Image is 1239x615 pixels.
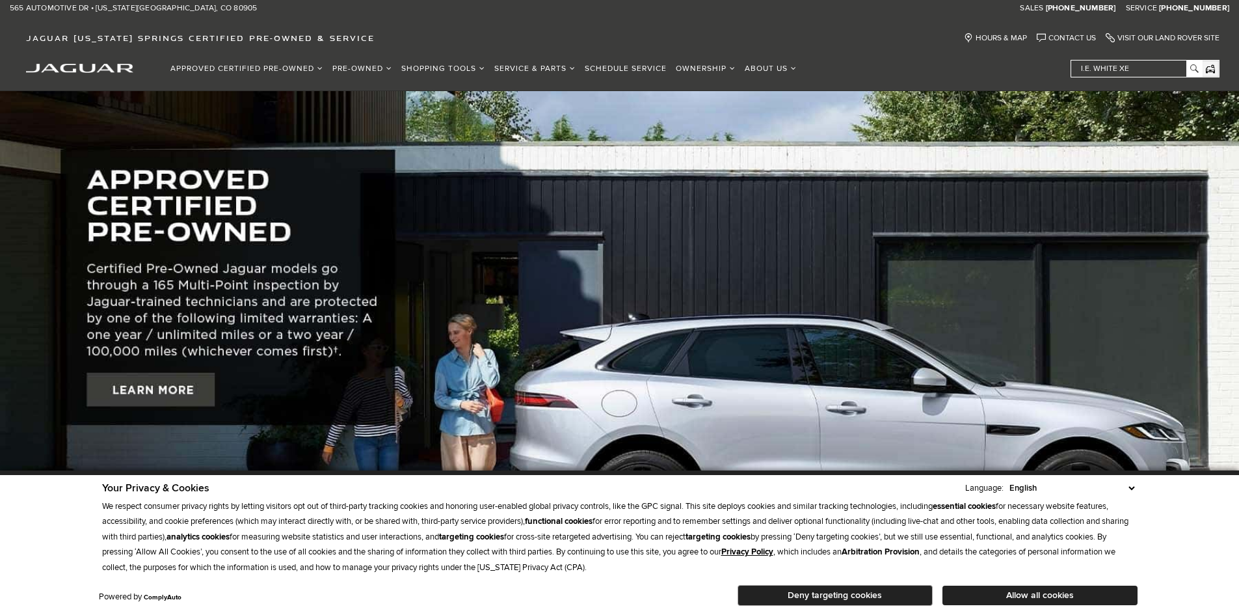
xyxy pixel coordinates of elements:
strong: essential cookies [933,501,996,512]
strong: analytics cookies [167,532,230,542]
select: Language Select [1006,482,1138,495]
div: Language: [965,484,1004,493]
a: ComplyAuto [144,594,181,601]
a: [PHONE_NUMBER] [1046,3,1116,14]
input: i.e. White XE [1071,61,1201,77]
a: Pre-Owned [328,57,397,80]
strong: targeting cookies [686,532,751,542]
a: Service & Parts [490,57,580,80]
a: Shopping Tools [397,57,490,80]
img: Jaguar [26,64,133,73]
a: jaguar [26,62,133,73]
a: Contact Us [1037,33,1096,43]
a: About Us [740,57,801,80]
span: Your Privacy & Cookies [102,482,209,495]
button: Deny targeting cookies [738,585,933,606]
a: [PHONE_NUMBER] [1159,3,1229,14]
span: Jaguar [US_STATE] Springs Certified Pre-Owned & Service [26,33,375,43]
strong: functional cookies [525,516,593,526]
a: Ownership [671,57,740,80]
a: Approved Certified Pre-Owned [166,57,328,80]
nav: Main Navigation [166,57,801,80]
span: Sales [1020,3,1043,13]
a: Jaguar [US_STATE] Springs Certified Pre-Owned & Service [20,33,381,43]
a: Hours & Map [964,33,1027,43]
strong: targeting cookies [439,532,504,542]
a: Privacy Policy [721,547,773,557]
div: Powered by [99,593,181,601]
button: Allow all cookies [942,586,1138,605]
strong: Arbitration Provision [842,547,920,557]
a: Schedule Service [580,57,671,80]
p: We respect consumer privacy rights by letting visitors opt out of third-party tracking cookies an... [102,499,1138,575]
a: 565 Automotive Dr • [US_STATE][GEOGRAPHIC_DATA], CO 80905 [10,3,257,14]
a: Visit Our Land Rover Site [1106,33,1219,43]
span: Service [1126,3,1157,13]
